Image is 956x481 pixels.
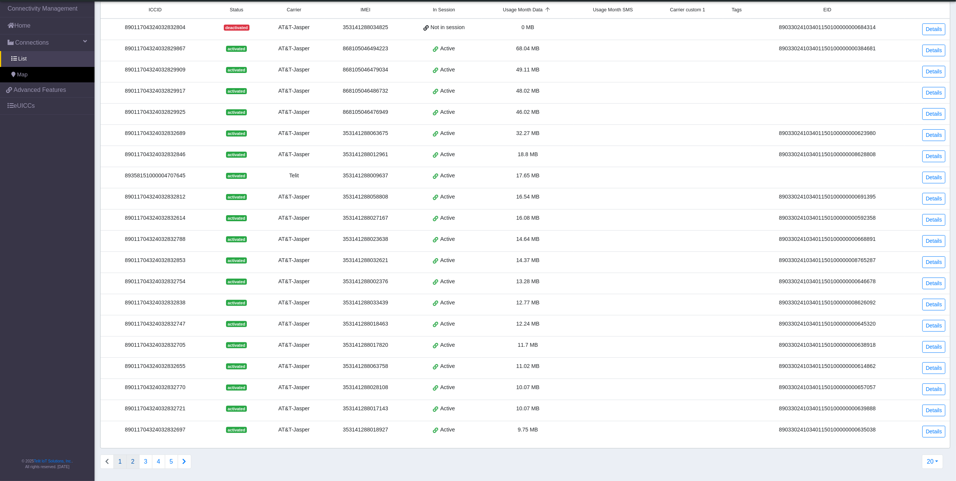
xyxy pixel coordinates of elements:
span: activated [226,300,247,306]
div: AT&T-Jasper [268,278,320,286]
div: 868105046486732 [329,87,401,95]
span: Active [440,87,455,95]
span: 14.64 MB [516,236,540,242]
span: activated [226,152,247,158]
a: Details [922,383,945,395]
span: Active [440,235,455,244]
div: 89033024103401150100000000592358 [755,214,900,222]
div: 89011704324032829925 [105,108,205,116]
span: Active [440,278,455,286]
div: 353141288034825 [329,23,401,32]
div: 89033024103401150100000000635038 [755,426,900,434]
div: AT&T-Jasper [268,341,320,349]
div: AT&T-Jasper [268,426,320,434]
a: Details [922,256,945,268]
div: 353141288018927 [329,426,401,434]
div: 89033024103401150100000008626092 [755,299,900,307]
div: AT&T-Jasper [268,23,320,32]
span: activated [226,406,247,412]
span: 16.54 MB [516,194,540,200]
span: 13.28 MB [516,278,540,284]
div: 868105046476949 [329,108,401,116]
div: 353141288058808 [329,193,401,201]
div: 353141288027167 [329,214,401,222]
a: Details [922,193,945,205]
a: Details [922,108,945,120]
span: Active [440,45,455,53]
div: 89033024103401150100000000657057 [755,383,900,392]
span: Active [440,129,455,138]
div: 89033024103401150100000000646678 [755,278,900,286]
a: Details [922,362,945,374]
button: 3 [139,455,152,469]
span: EID [823,6,831,14]
span: 12.24 MB [516,321,540,327]
div: AT&T-Jasper [268,129,320,138]
div: AT&T-Jasper [268,45,320,53]
span: 11.02 MB [516,363,540,369]
div: 89033024103401150100000000638918 [755,341,900,349]
a: Details [922,405,945,416]
button: 5 [165,455,178,469]
a: Details [922,235,945,247]
div: AT&T-Jasper [268,151,320,159]
span: 46.02 MB [516,109,540,115]
span: activated [226,46,247,52]
span: Carrier [287,6,301,14]
div: AT&T-Jasper [268,108,320,116]
span: List [18,55,26,63]
span: Status [230,6,243,14]
button: 2 [126,455,139,469]
span: 14.37 MB [516,257,540,263]
div: 89033024103401150100000008628808 [755,151,900,159]
div: 89011704324032832838 [105,299,205,307]
a: Telit IoT Solutions, Inc. [34,459,72,463]
div: 353141288063758 [329,362,401,371]
span: Active [440,172,455,180]
div: AT&T-Jasper [268,87,320,95]
span: 16.08 MB [516,215,540,221]
div: 89033024103401150100000000668891 [755,235,900,244]
div: 89358151000004707645 [105,172,205,180]
span: activated [226,427,247,433]
a: Details [922,87,945,99]
span: Active [440,341,455,349]
div: 89033024103401150100000008765287 [755,256,900,265]
div: 353141288018463 [329,320,401,328]
div: 89011704324032832655 [105,362,205,371]
div: 89011704324032832754 [105,278,205,286]
span: Active [440,320,455,328]
div: 89011704324032832788 [105,235,205,244]
span: Active [440,362,455,371]
div: 89033024103401150100000000384681 [755,45,900,53]
span: Active [440,299,455,307]
div: 89011704324032832812 [105,193,205,201]
div: 89011704324032832705 [105,341,205,349]
span: 12.77 MB [516,299,540,306]
div: AT&T-Jasper [268,193,320,201]
button: 1 [113,455,127,469]
div: Telit [268,172,320,180]
div: 353141288028108 [329,383,401,392]
span: activated [226,67,247,73]
span: IMEI [361,6,370,14]
span: activated [226,363,247,369]
span: 68.04 MB [516,45,540,51]
div: AT&T-Jasper [268,235,320,244]
span: deactivated [224,25,249,31]
span: 11.7 MB [518,342,538,348]
span: Active [440,214,455,222]
div: 353141288017143 [329,405,401,413]
div: 89011704324032829867 [105,45,205,53]
span: 49.11 MB [516,67,540,73]
span: activated [226,342,247,348]
span: activated [226,194,247,200]
div: 353141288009637 [329,172,401,180]
a: Details [922,278,945,289]
span: Active [440,66,455,74]
span: 17.65 MB [516,172,540,178]
a: Details [922,299,945,310]
a: Details [922,45,945,56]
div: 89011704324032832804 [105,23,205,32]
div: 353141288033439 [329,299,401,307]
